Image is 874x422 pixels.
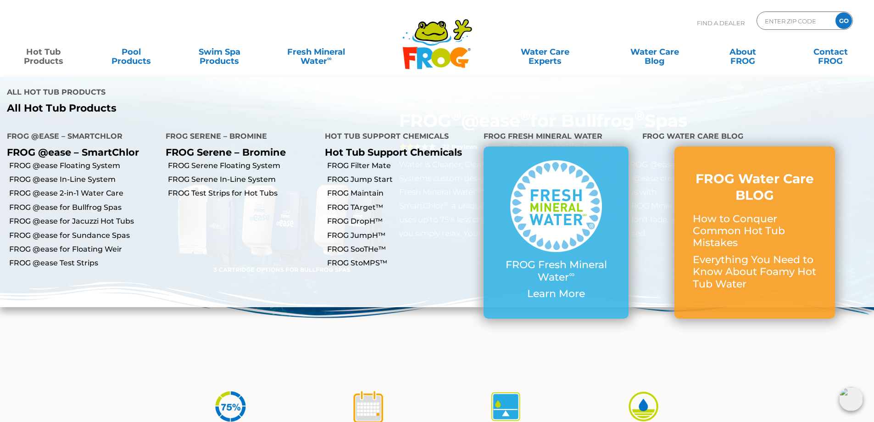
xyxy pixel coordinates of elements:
a: FROG Serene Floating System [168,161,317,171]
a: AboutFROG [708,43,777,61]
input: Zip Code Form [764,14,826,28]
a: FROG Test Strips for Hot Tubs [168,188,317,198]
h4: FROG @ease – SmartChlor [7,128,152,146]
a: FROG @ease for Sundance Spas [9,231,159,241]
h3: FROG Water Care BLOG [693,170,817,204]
input: GO [835,12,852,29]
a: Hot Tub Support Chemicals [325,146,462,158]
a: FROG @ease In-Line System [9,174,159,185]
p: How to Conquer Common Hot Tub Mistakes [693,213,817,249]
a: FROG Water Care BLOG How to Conquer Common Hot Tub Mistakes Everything You Need to Know About Foa... [693,170,817,295]
sup: ∞ [327,55,332,62]
p: FROG Fresh Mineral Water [502,259,610,283]
a: FROG TArget™ [327,203,477,213]
a: Hot TubProducts [9,43,78,61]
h4: Hot Tub Support Chemicals [325,128,470,146]
a: PoolProducts [97,43,166,61]
h4: FROG Fresh Mineral Water [484,128,629,146]
a: FROG Filter Mate [327,161,477,171]
a: Swim SpaProducts [185,43,254,61]
p: Everything You Need to Know About Foamy Hot Tub Water [693,254,817,290]
a: FROG StoMPS™ [327,258,477,268]
h4: FROG Water Care Blog [642,128,867,146]
a: FROG Serene In-Line System [168,174,317,185]
a: FROG @ease for Floating Weir [9,244,159,254]
a: FROG JumpH™ [327,231,477,241]
sup: ∞ [569,270,574,279]
a: All Hot Tub Products [7,102,430,114]
a: Water CareExperts [490,43,601,61]
h4: All Hot Tub Products [7,84,430,102]
p: Learn More [502,288,610,300]
a: FROG @ease for Jacuzzi Hot Tubs [9,216,159,226]
a: ContactFROG [796,43,865,61]
a: Water CareBlog [620,43,689,61]
a: FROG Fresh Mineral Water∞ Learn More [502,160,610,304]
img: openIcon [839,387,863,411]
a: FROG @ease Test Strips [9,258,159,268]
a: FROG @ease for Bullfrog Spas [9,203,159,213]
a: FROG @ease 2-in-1 Water Care [9,188,159,198]
h4: FROG Serene – Bromine [166,128,311,146]
a: FROG Jump Start [327,174,477,185]
a: FROG @ease Floating System [9,161,159,171]
a: FROG DropH™ [327,216,477,226]
a: FROG SooTHe™ [327,244,477,254]
p: FROG Serene – Bromine [166,146,311,158]
p: Find A Dealer [697,11,745,34]
a: Fresh MineralWater∞ [273,43,359,61]
a: FROG Maintain [327,188,477,198]
p: FROG @ease – SmartChlor [7,146,152,158]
